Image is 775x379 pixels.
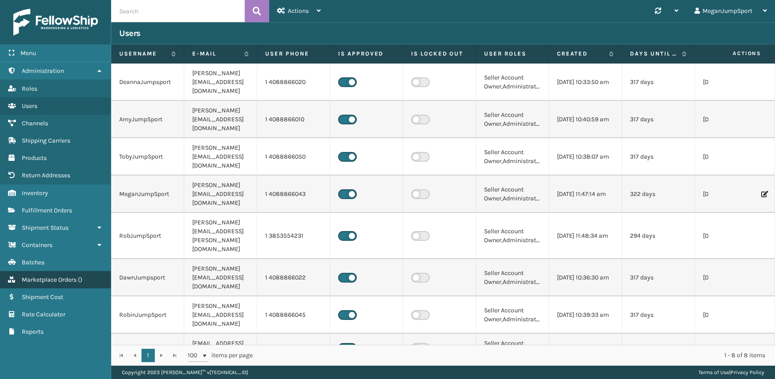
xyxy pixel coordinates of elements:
[20,49,36,57] span: Menu
[22,172,70,179] span: Return Addresses
[476,101,549,138] td: Seller Account Owner,Administrators
[257,259,330,296] td: 1 4088866022
[549,176,622,213] td: [DATE] 11:47:14 am
[549,101,622,138] td: [DATE] 10:40:59 am
[622,64,695,101] td: 317 days
[22,137,70,144] span: Shipping Carriers
[622,259,695,296] td: 317 days
[695,296,768,334] td: [DATE] 05:52:49 am
[549,213,622,259] td: [DATE] 11:48:34 am
[695,138,768,176] td: [DATE] 12:01:57 pm
[695,176,768,213] td: [DATE] 11:02:41 am
[22,207,72,214] span: Fulfillment Orders
[22,120,48,127] span: Channels
[549,64,622,101] td: [DATE] 10:33:50 am
[192,50,240,58] label: E-mail
[265,50,322,58] label: User phone
[476,138,549,176] td: Seller Account Owner,Administrators
[257,334,330,362] td: 1 2223334455
[22,189,48,197] span: Inventory
[22,67,64,75] span: Administration
[557,50,605,58] label: Created
[111,296,184,334] td: RobinJumpSport
[184,296,257,334] td: [PERSON_NAME][EMAIL_ADDRESS][DOMAIN_NAME]
[549,296,622,334] td: [DATE] 10:39:33 am
[122,366,248,379] p: Copyright 2023 [PERSON_NAME]™ v [TECHNICAL_ID]
[78,276,82,283] span: ( )
[22,259,44,266] span: Batches
[705,46,767,61] span: Actions
[549,259,622,296] td: [DATE] 10:36:30 am
[476,64,549,101] td: Seller Account Owner,Administrators
[184,176,257,213] td: [PERSON_NAME][EMAIL_ADDRESS][DOMAIN_NAME]
[184,334,257,362] td: [EMAIL_ADDRESS][DOMAIN_NAME]
[549,334,622,362] td: [DATE] 09:02:31 am
[484,50,541,58] label: User Roles
[476,259,549,296] td: Seller Account Owner,Administrators
[476,176,549,213] td: Seller Account Owner,Administrators
[184,213,257,259] td: [PERSON_NAME][EMAIL_ADDRESS][PERSON_NAME][DOMAIN_NAME]
[111,101,184,138] td: AmyJumpSport
[22,293,63,301] span: Shipment Cost
[695,259,768,296] td: [DATE] 01:47:39 pm
[111,334,184,362] td: CindyJumpSport
[411,50,468,58] label: Is Locked Out
[622,296,695,334] td: 317 days
[22,276,77,283] span: Marketplace Orders
[476,213,549,259] td: Seller Account Owner,Administrators
[257,213,330,259] td: 1 3853554231
[13,9,98,36] img: logo
[622,334,695,362] td: 359 days
[622,138,695,176] td: 317 days
[257,101,330,138] td: 1 4088866010
[695,101,768,138] td: [DATE] 11:28:30 am
[257,64,330,101] td: 1 4088866020
[257,138,330,176] td: 1 4088866050
[695,213,768,259] td: [DATE] 09:04:55 pm
[22,85,37,92] span: Roles
[731,369,764,375] a: Privacy Policy
[119,50,167,58] label: Username
[698,369,729,375] a: Terms of Use
[184,64,257,101] td: [PERSON_NAME][EMAIL_ADDRESS][DOMAIN_NAME]
[111,138,184,176] td: TobyJumpSport
[188,351,201,360] span: 100
[141,349,155,362] a: 1
[111,213,184,259] td: RobJumpSport
[622,176,695,213] td: 322 days
[111,176,184,213] td: MeganJumpSport
[184,101,257,138] td: [PERSON_NAME][EMAIL_ADDRESS][DOMAIN_NAME]
[111,64,184,101] td: DeannaJumpsport
[695,334,768,362] td: [DATE] 04:07:02 pm
[119,28,141,39] h3: Users
[698,366,764,379] div: |
[22,311,65,318] span: Rate Calculator
[630,50,678,58] label: Days until password expires
[476,334,549,362] td: Seller Account Owner,Administrators
[22,224,69,231] span: Shipment Status
[184,138,257,176] td: [PERSON_NAME][EMAIL_ADDRESS][DOMAIN_NAME]
[622,101,695,138] td: 317 days
[476,296,549,334] td: Seller Account Owner,Administrators
[188,349,253,362] span: items per page
[549,138,622,176] td: [DATE] 10:38:07 am
[111,259,184,296] td: DawnJumpsport
[761,191,767,197] i: Edit
[265,351,765,360] div: 1 - 8 of 8 items
[22,102,37,110] span: Users
[22,154,47,162] span: Products
[184,259,257,296] td: [PERSON_NAME][EMAIL_ADDRESS][DOMAIN_NAME]
[622,213,695,259] td: 294 days
[22,328,44,335] span: Reports
[22,241,52,249] span: Containers
[695,64,768,101] td: [DATE] 08:15:19 am
[288,7,309,15] span: Actions
[257,176,330,213] td: 1 4088866043
[338,50,395,58] label: Is Approved
[257,296,330,334] td: 1 4088866045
